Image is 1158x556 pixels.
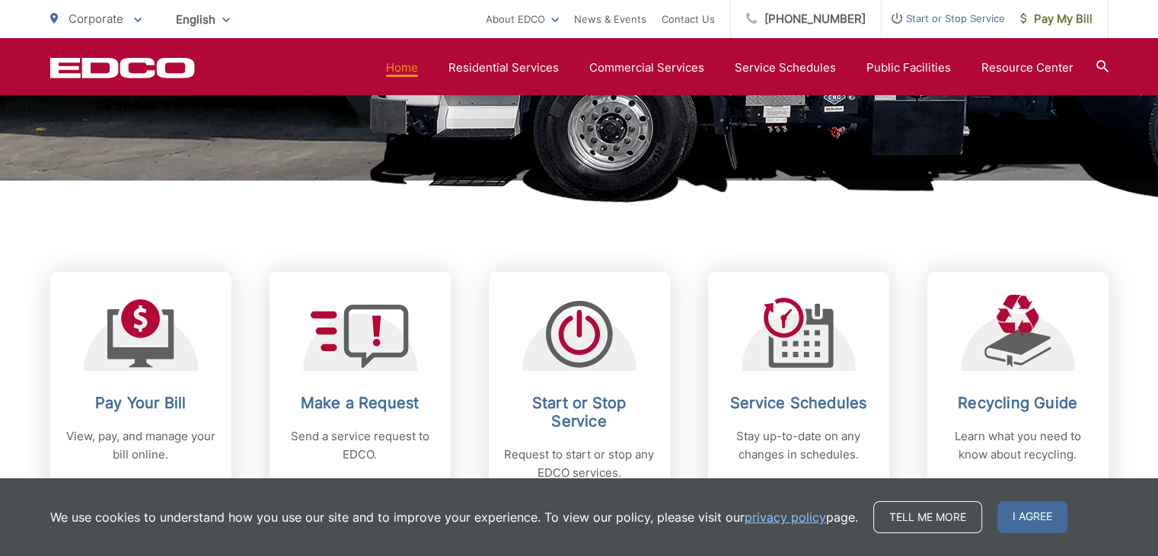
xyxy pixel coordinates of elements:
span: Corporate [69,11,123,26]
a: Public Facilities [866,59,951,77]
a: Pay Your Bill View, pay, and manage your bill online. [50,272,231,505]
a: Tell me more [873,501,982,533]
a: Home [386,59,418,77]
a: Service Schedules [735,59,836,77]
h2: Recycling Guide [943,394,1093,412]
a: Recycling Guide Learn what you need to know about recycling. [927,272,1109,505]
p: Send a service request to EDCO. [285,427,435,464]
span: English [164,6,241,33]
p: Request to start or stop any EDCO services. [504,446,655,482]
p: We use cookies to understand how you use our site and to improve your experience. To view our pol... [50,508,858,526]
a: About EDCO [486,10,559,28]
h2: Pay Your Bill [65,394,216,412]
a: Resource Center [981,59,1073,77]
span: Pay My Bill [1020,10,1093,28]
p: Learn what you need to know about recycling. [943,427,1093,464]
span: I agree [997,501,1067,533]
h2: Start or Stop Service [504,394,655,430]
a: Make a Request Send a service request to EDCO. [270,272,451,505]
a: privacy policy [745,508,826,526]
a: News & Events [574,10,646,28]
a: Commercial Services [589,59,704,77]
a: Residential Services [448,59,559,77]
a: Contact Us [662,10,715,28]
p: Stay up-to-date on any changes in schedules. [723,427,874,464]
a: EDCD logo. Return to the homepage. [50,57,195,78]
a: Service Schedules Stay up-to-date on any changes in schedules. [708,272,889,505]
p: View, pay, and manage your bill online. [65,427,216,464]
h2: Service Schedules [723,394,874,412]
h2: Make a Request [285,394,435,412]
